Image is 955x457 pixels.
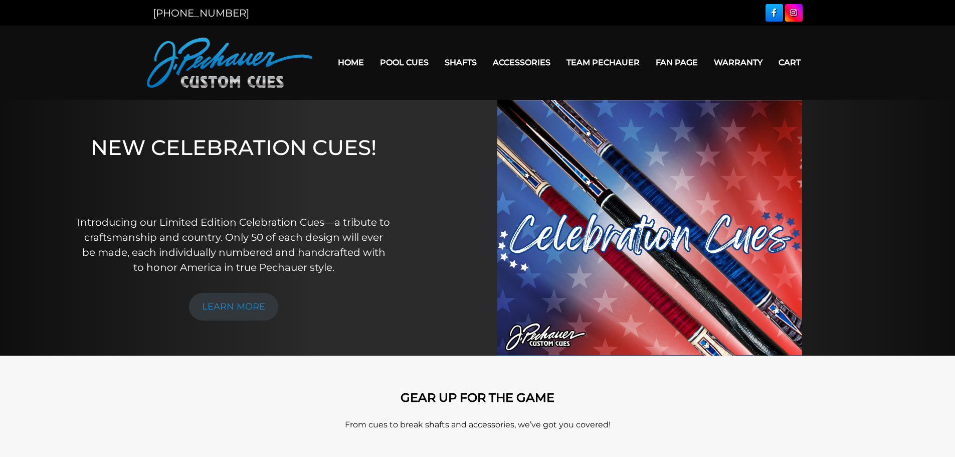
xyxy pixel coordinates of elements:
a: Warranty [706,50,771,75]
p: Introducing our Limited Edition Celebration Cues—a tribute to craftsmanship and country. Only 50 ... [77,215,391,275]
a: LEARN MORE [189,293,278,321]
a: Cart [771,50,809,75]
a: Fan Page [648,50,706,75]
strong: GEAR UP FOR THE GAME [401,390,554,405]
a: Pool Cues [372,50,437,75]
h1: NEW CELEBRATION CUES! [77,135,391,201]
img: Pechauer Custom Cues [147,38,312,88]
a: Team Pechauer [558,50,648,75]
p: From cues to break shafts and accessories, we’ve got you covered! [192,419,763,431]
a: Accessories [485,50,558,75]
a: Shafts [437,50,485,75]
a: Home [330,50,372,75]
a: [PHONE_NUMBER] [153,7,249,19]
